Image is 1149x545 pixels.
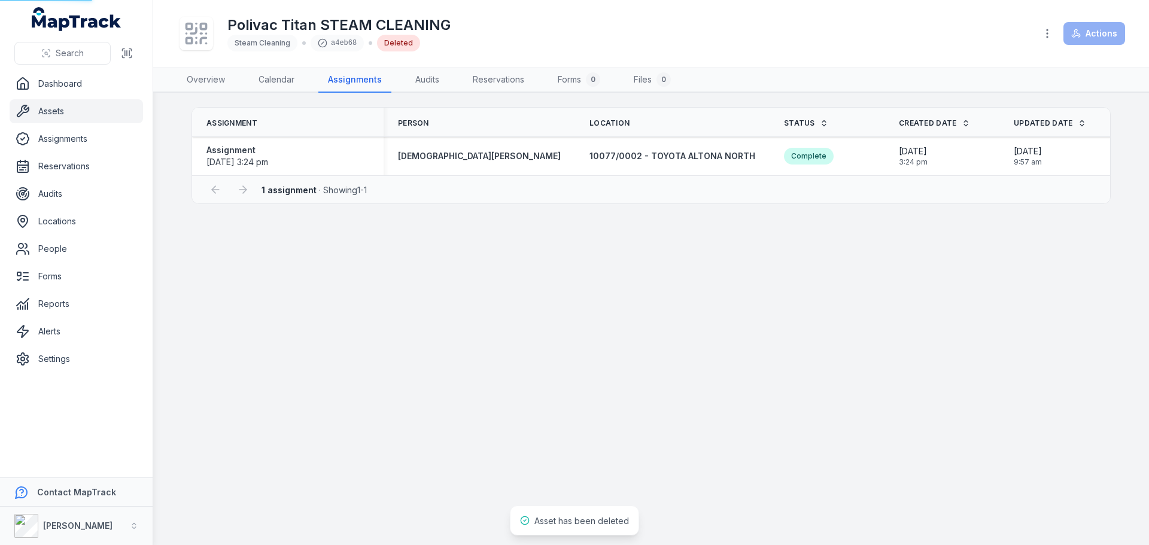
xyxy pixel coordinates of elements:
[206,144,268,156] strong: Assignment
[1014,145,1042,157] span: [DATE]
[589,150,755,162] a: 10077/0002 - TOYOTA ALTONA NORTH
[10,182,143,206] a: Audits
[206,144,268,168] a: Assignment[DATE] 3:24 pm
[262,185,317,195] strong: 1 assignment
[463,68,534,93] a: Reservations
[589,118,630,128] span: Location
[406,68,449,93] a: Audits
[899,145,928,167] time: 8/14/2025, 3:24:20 PM
[262,185,367,195] span: · Showing 1 - 1
[1014,118,1073,128] span: Updated Date
[206,118,257,128] span: Assignment
[10,237,143,261] a: People
[1014,157,1042,167] span: 9:57 am
[32,7,121,31] a: MapTrack
[318,68,391,93] a: Assignments
[784,118,815,128] span: Status
[37,487,116,497] strong: Contact MapTrack
[10,99,143,123] a: Assets
[899,118,957,128] span: Created Date
[10,264,143,288] a: Forms
[899,157,928,167] span: 3:24 pm
[548,68,610,93] a: Forms0
[398,118,429,128] span: Person
[1014,118,1086,128] a: Updated Date
[235,38,290,47] span: Steam Cleaning
[10,209,143,233] a: Locations
[784,148,834,165] div: Complete
[589,151,755,161] span: 10077/0002 - TOYOTA ALTONA NORTH
[177,68,235,93] a: Overview
[377,35,420,51] div: Deleted
[249,68,304,93] a: Calendar
[10,154,143,178] a: Reservations
[206,157,268,167] time: 8/14/2025, 3:24:20 PM
[586,72,600,87] div: 0
[311,35,364,51] div: a4eb68
[899,118,970,128] a: Created Date
[656,72,671,87] div: 0
[398,150,561,162] a: [DEMOGRAPHIC_DATA][PERSON_NAME]
[1014,145,1042,167] time: 8/28/2025, 9:57:31 AM
[624,68,680,93] a: Files0
[10,292,143,316] a: Reports
[10,72,143,96] a: Dashboard
[10,347,143,371] a: Settings
[784,118,828,128] a: Status
[534,516,629,526] span: Asset has been deleted
[206,157,268,167] span: [DATE] 3:24 pm
[227,16,451,35] h1: Polivac Titan STEAM CLEANING
[14,42,111,65] button: Search
[43,520,113,531] strong: [PERSON_NAME]
[899,145,928,157] span: [DATE]
[10,319,143,343] a: Alerts
[56,47,84,59] span: Search
[10,127,143,151] a: Assignments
